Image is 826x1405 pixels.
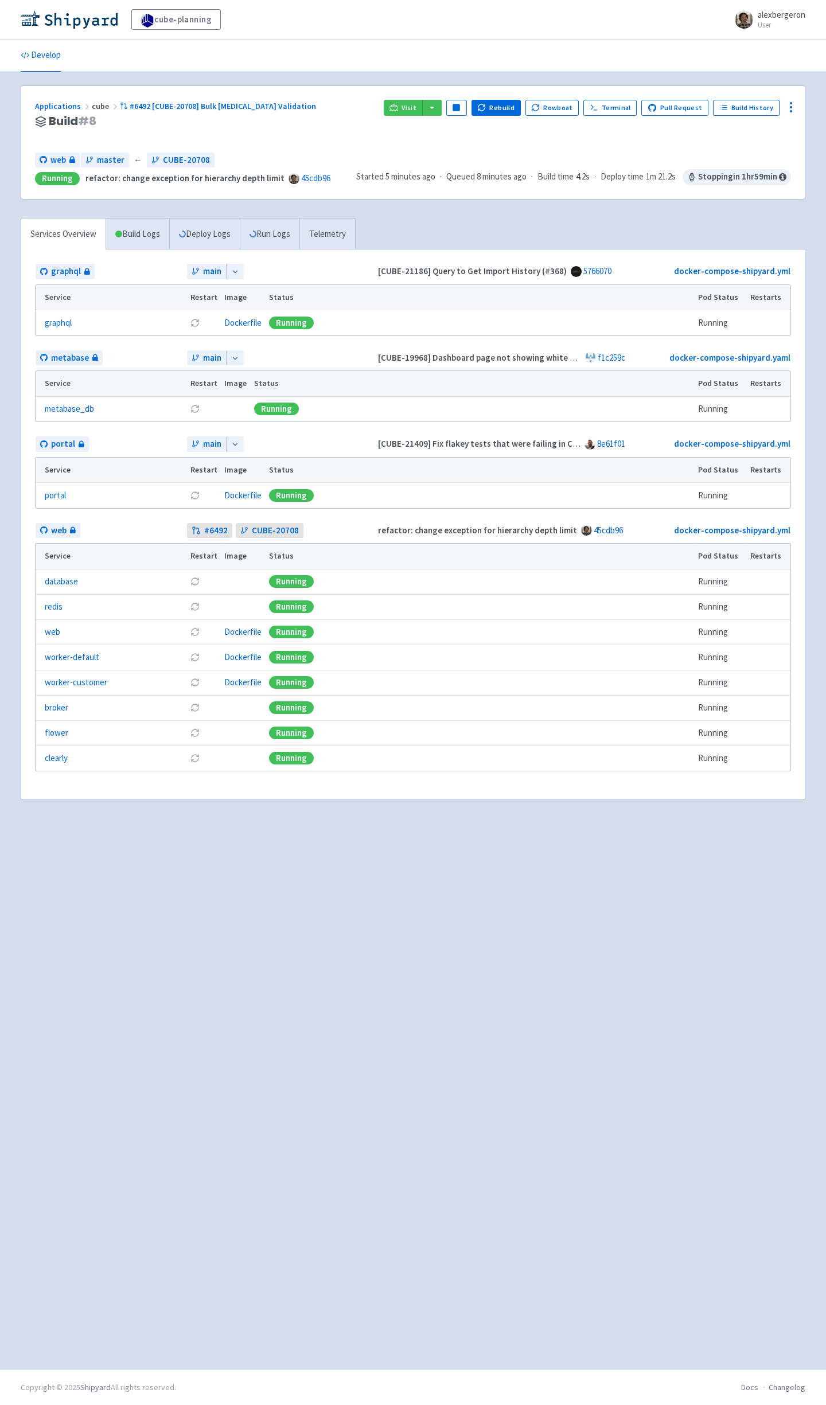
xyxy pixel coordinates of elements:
[36,350,103,366] a: metabase
[695,310,747,335] td: Running
[51,265,81,278] span: graphql
[741,1382,758,1392] a: Docs
[131,9,221,30] a: cube-planning
[269,575,314,588] div: Running
[356,171,435,182] span: Started
[187,350,226,366] a: main
[269,651,314,664] div: Running
[190,728,200,737] button: Restart pod
[674,525,790,536] a: docker-compose-shipyard.yml
[269,727,314,739] div: Running
[221,458,266,483] th: Image
[695,285,747,310] th: Pod Status
[669,352,790,363] a: docker-compose-shipyard.yaml
[385,171,435,182] time: 5 minutes ago
[21,10,118,29] img: Shipyard logo
[446,171,527,182] span: Queued
[106,218,169,250] a: Build Logs
[45,575,78,588] a: database
[252,524,299,537] span: CUBE-20708
[695,670,747,695] td: Running
[695,544,747,569] th: Pod Status
[190,318,200,327] button: Restart pod
[269,676,314,689] div: Running
[35,101,92,111] a: Applications
[747,544,790,569] th: Restarts
[187,523,232,538] a: #6492
[190,627,200,637] button: Restart pod
[190,653,200,662] button: Restart pod
[695,746,747,771] td: Running
[45,403,94,416] a: metabase_db
[190,602,200,611] button: Restart pod
[21,1381,176,1394] div: Copyright © 2025 All rights reserved.
[641,100,708,116] a: Pull Request
[45,752,68,765] a: clearly
[728,10,805,29] a: alexbergeron User
[601,170,644,184] span: Deploy time
[758,21,805,29] small: User
[525,100,579,116] button: Rowboat
[36,371,186,396] th: Service
[695,645,747,670] td: Running
[224,490,262,501] a: Dockerfile
[683,169,791,185] span: Stopping in 1 hr 59 min
[695,371,747,396] th: Pod Status
[384,100,423,116] a: Visit
[378,266,567,276] strong: [CUBE-21186] Query to Get Import History (#368)
[674,438,790,449] a: docker-compose-shipyard.yml
[301,173,330,184] a: 45cdb96
[224,677,262,688] a: Dockerfile
[147,153,215,168] a: CUBE-20708
[186,544,221,569] th: Restart
[695,720,747,746] td: Running
[695,483,747,508] td: Running
[203,352,221,365] span: main
[190,491,200,500] button: Restart pod
[266,458,695,483] th: Status
[713,100,780,116] a: Build History
[224,651,262,662] a: Dockerfile
[583,266,611,276] a: 5766070
[134,154,142,167] span: ←
[45,701,68,715] a: broker
[45,489,66,502] a: portal
[269,600,314,613] div: Running
[269,317,314,329] div: Running
[251,371,695,396] th: Status
[758,9,805,20] span: alexbergeron
[45,626,60,639] a: web
[269,752,314,764] div: Running
[80,1382,111,1392] a: Shipyard
[35,153,80,168] a: web
[45,317,72,330] a: graphql
[695,695,747,720] td: Running
[45,600,63,614] a: redis
[187,436,226,452] a: main
[45,727,68,740] a: flower
[269,489,314,502] div: Running
[36,436,89,452] a: portal
[203,265,221,278] span: main
[356,169,791,185] div: · · ·
[97,154,124,167] span: master
[747,285,790,310] th: Restarts
[51,524,67,537] span: web
[695,458,747,483] th: Pod Status
[203,438,221,451] span: main
[190,754,200,763] button: Restart pod
[646,170,676,184] span: 1m 21.2s
[598,352,625,363] a: f1c259c
[446,100,467,116] button: Pause
[240,218,299,250] a: Run Logs
[477,171,527,182] time: 8 minutes ago
[269,701,314,714] div: Running
[36,458,186,483] th: Service
[186,285,221,310] th: Restart
[190,678,200,687] button: Restart pod
[49,115,96,128] span: Build
[186,458,221,483] th: Restart
[747,458,790,483] th: Restarts
[221,285,266,310] th: Image
[45,651,99,664] a: worker-default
